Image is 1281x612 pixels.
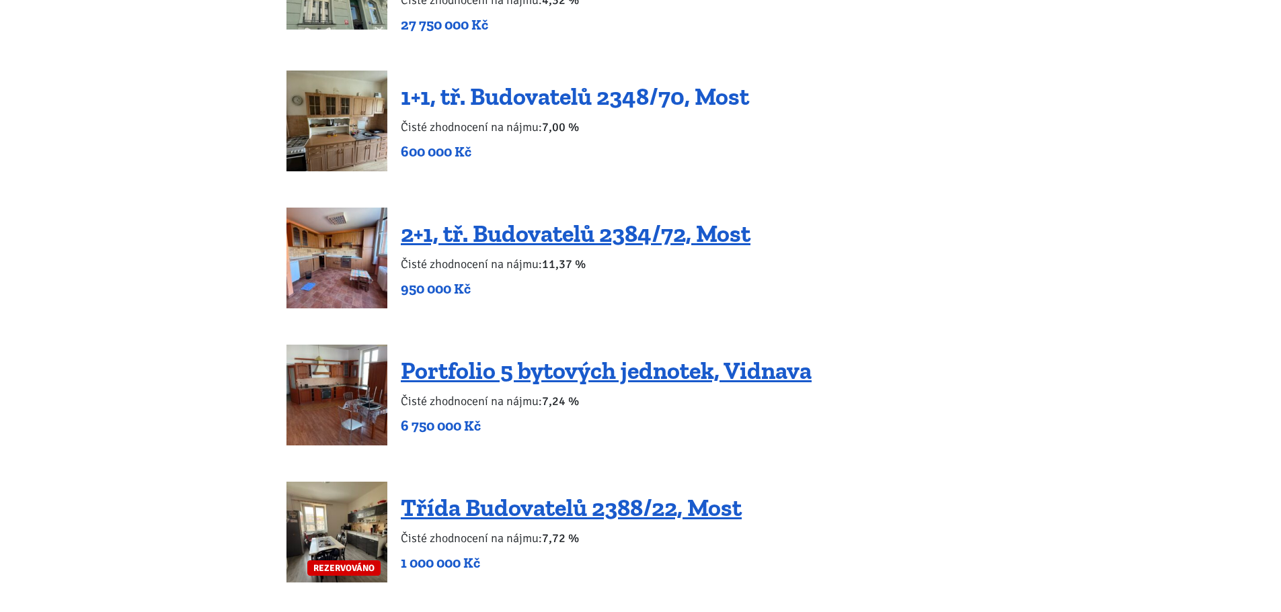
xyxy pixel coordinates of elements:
[401,529,742,548] p: Čisté zhodnocení na nájmu:
[401,15,995,34] p: 27 750 000 Kč
[401,392,812,410] p: Čisté zhodnocení na nájmu:
[401,142,749,161] p: 600 000 Kč
[401,219,750,248] a: 2+1, tř. Budovatelů 2384/72, Most
[401,118,749,136] p: Čisté zhodnocení na nájmu:
[401,554,742,572] p: 1 000 000 Kč
[401,255,750,273] p: Čisté zhodnocení na nájmu:
[542,394,579,408] b: 7,24 %
[542,531,579,545] b: 7,72 %
[542,120,579,134] b: 7,00 %
[401,493,742,522] a: Třída Budovatelů 2388/22, Most
[401,279,750,298] p: 950 000 Kč
[401,417,812,435] p: 6 750 000 Kč
[286,482,387,582] a: REZERVOVÁNO
[401,356,812,385] a: Portfolio 5 bytových jednotek, Vidnava
[401,82,749,111] a: 1+1, tř. Budovatelů 2348/70, Most
[307,560,381,576] span: REZERVOVÁNO
[542,257,586,271] b: 11,37 %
